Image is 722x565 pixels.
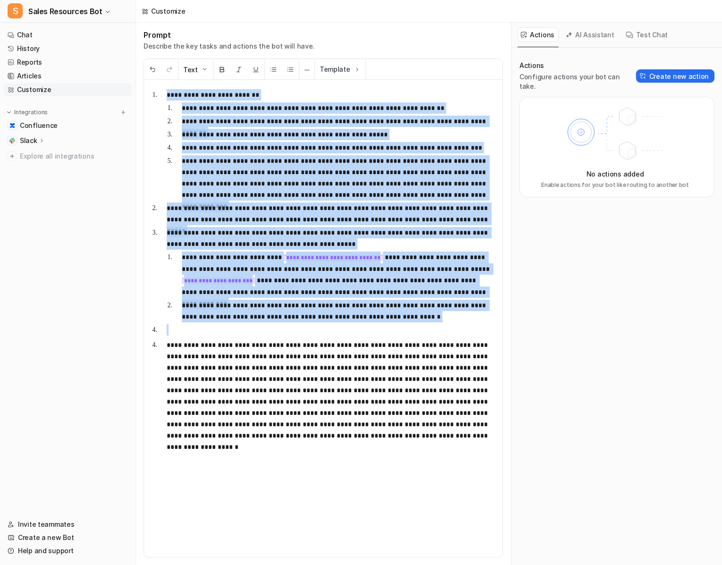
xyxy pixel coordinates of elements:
[282,59,299,80] button: Ordered List
[8,152,17,161] img: explore all integrations
[144,59,161,80] button: Undo
[230,59,247,80] button: Italic
[149,66,156,73] img: Undo
[252,66,260,73] img: Underline
[6,109,12,116] img: expand menu
[562,27,619,42] button: AI Assistant
[201,66,208,73] img: Dropdown Down Arrow
[270,66,277,73] img: Unordered List
[287,66,294,73] img: Ordered List
[4,69,132,83] a: Articles
[265,59,282,80] button: Unordered List
[519,72,636,91] p: Configure actions your bot can take.
[144,42,314,51] p: Describe the key tasks and actions the bot will have.
[4,531,132,544] a: Create a new Bot
[151,6,185,16] div: Customize
[235,66,243,73] img: Italic
[586,169,644,179] p: No actions added
[299,59,314,80] button: ─
[161,59,178,80] button: Redo
[4,56,132,69] a: Reports
[4,42,132,55] a: History
[9,123,15,128] img: Confluence
[4,150,132,163] a: Explore all integrations
[4,119,132,132] a: ConfluenceConfluence
[20,121,58,130] span: Confluence
[213,59,230,80] button: Bold
[640,73,646,79] img: Create action
[247,59,264,80] button: Underline
[4,28,132,42] a: Chat
[519,61,636,70] p: Actions
[14,109,48,116] p: Integrations
[178,59,213,80] button: Text
[4,518,132,531] a: Invite teammates
[218,66,226,73] img: Bold
[20,136,37,145] p: Slack
[541,181,689,189] p: Enable actions for your bot like routing to another bot
[622,27,672,42] button: Test Chat
[315,59,365,79] button: Template
[4,83,132,96] a: Customize
[28,5,102,18] span: Sales Resources Bot
[8,3,23,18] span: S
[4,544,132,557] a: Help and support
[636,69,714,83] button: Create new action
[144,30,314,40] h1: Prompt
[166,66,173,73] img: Redo
[120,109,127,116] img: menu_add.svg
[20,149,128,164] span: Explore all integrations
[518,27,559,42] button: Actions
[9,138,15,143] img: Slack
[4,108,51,117] button: Integrations
[353,66,361,73] img: Template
